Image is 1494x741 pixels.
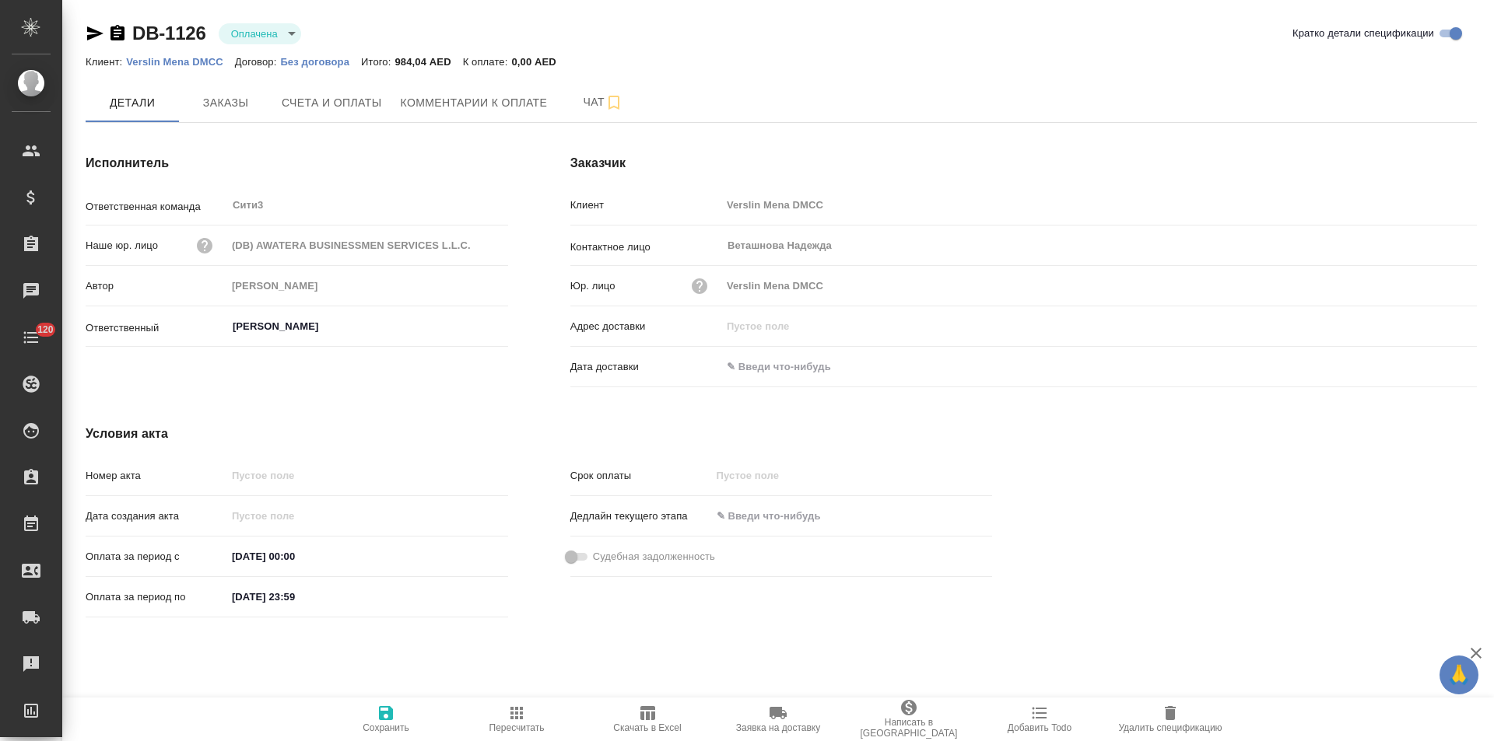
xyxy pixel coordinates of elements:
p: Оплата за период по [86,589,226,605]
h4: Исполнитель [86,154,508,173]
input: Пустое поле [721,315,1477,337]
input: ✎ Введи что-нибудь [226,585,363,608]
button: Оплачена [226,27,282,40]
p: Срок оплаты [570,468,711,484]
input: Пустое поле [721,194,1477,216]
p: Номер акта [86,468,226,484]
input: Пустое поле [226,464,508,487]
a: Verslin Mena DMCC [126,54,234,68]
p: Юр. лицо [570,278,615,294]
input: ✎ Введи что-нибудь [711,505,847,527]
input: Пустое поле [711,464,847,487]
p: Без договора [280,56,361,68]
p: Дата создания акта [86,509,226,524]
span: 120 [28,322,63,337]
p: Наше юр. лицо [86,238,158,253]
input: ✎ Введи что-нибудь [721,355,857,378]
h4: Условия акта [86,425,992,443]
p: 0,00 AED [511,56,567,68]
button: Скопировать ссылку для ЯМессенджера [86,24,104,43]
p: Дедлайн текущего этапа [570,509,711,524]
input: Пустое поле [226,234,508,257]
span: Комментарии к оплате [401,93,548,113]
input: ✎ Введи что-нибудь [226,545,363,568]
p: Итого: [361,56,395,68]
span: Кратко детали спецификации [1292,26,1434,41]
a: 120 [4,318,58,357]
span: Судебная задолженность [593,549,715,564]
h4: Заказчик [570,154,1477,173]
svg: Подписаться [605,93,623,112]
span: Чат [566,93,640,112]
p: Клиент [570,197,721,213]
span: Детали [95,93,170,113]
input: Пустое поле [721,274,1477,297]
p: Дата доставки [570,359,721,375]
p: Автор [86,278,226,294]
p: Договор: [235,56,281,68]
p: К оплате: [463,56,512,68]
p: Клиент: [86,56,126,68]
span: Счета и оплаты [282,93,382,113]
p: Ответственный [86,320,226,336]
input: Пустое поле [226,505,363,527]
button: Скопировать ссылку [108,24,127,43]
p: Оплата за период с [86,549,226,564]
span: Заказы [188,93,263,113]
div: Оплачена [219,23,301,44]
button: 🙏 [1440,655,1478,694]
span: 🙏 [1446,659,1472,691]
p: Адрес доставки [570,319,721,334]
p: Ответственная команда [86,199,226,215]
input: Пустое поле [226,274,508,297]
a: Без договора [280,54,361,68]
button: Open [500,325,503,328]
a: DB-1126 [132,23,206,44]
p: Контактное лицо [570,239,721,255]
p: 984,04 AED [395,56,462,68]
p: Verslin Mena DMCC [126,56,234,68]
